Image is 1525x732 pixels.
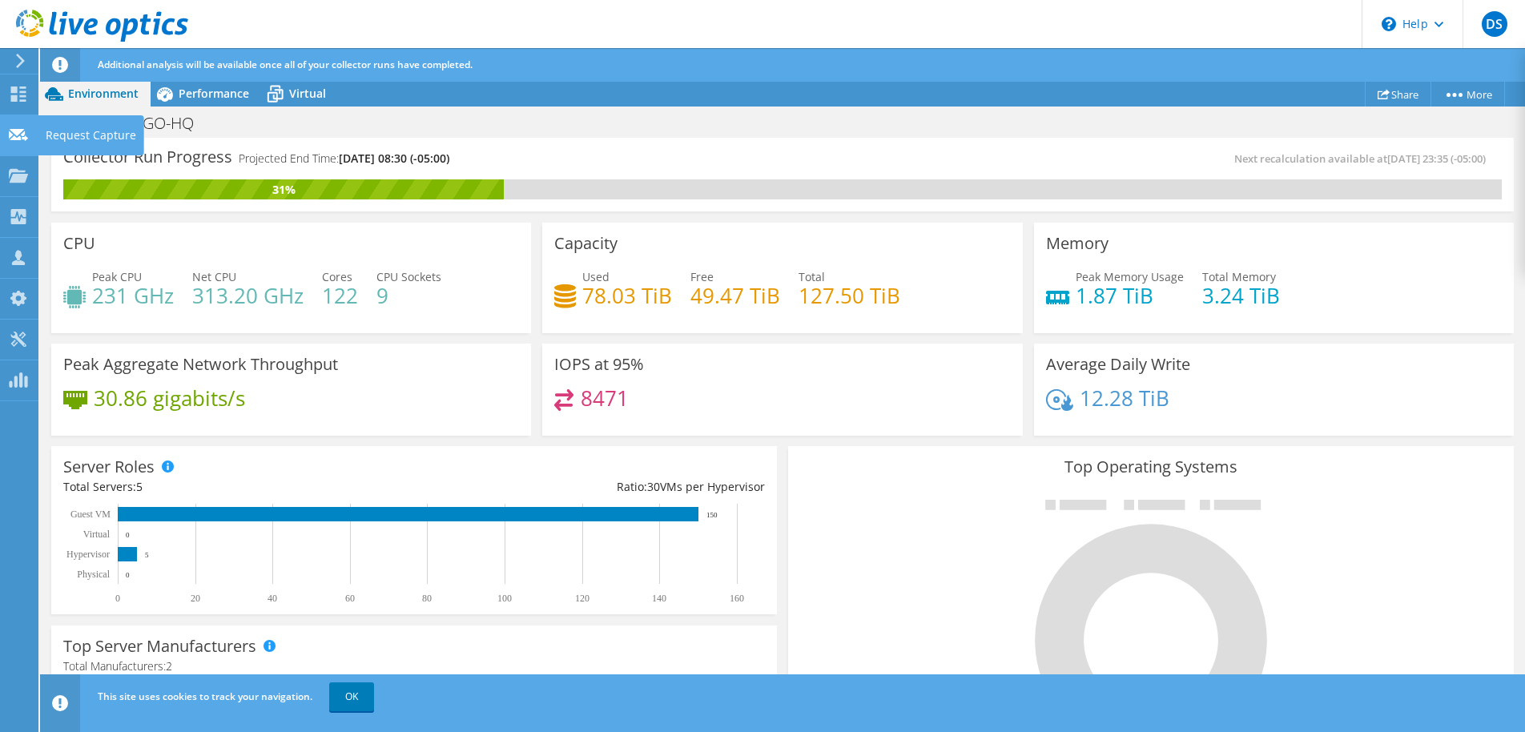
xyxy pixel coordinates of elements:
[582,287,672,304] h4: 78.03 TiB
[63,356,338,373] h3: Peak Aggregate Network Throughput
[1076,287,1184,304] h4: 1.87 TiB
[690,287,780,304] h4: 49.47 TiB
[63,458,155,476] h3: Server Roles
[179,86,249,101] span: Performance
[582,269,610,284] span: Used
[554,235,618,252] h3: Capacity
[1382,17,1396,31] svg: \n
[52,115,219,132] h1: TNYANHONGO-HQ
[126,531,130,539] text: 0
[145,551,149,559] text: 5
[1076,269,1184,284] span: Peak Memory Usage
[68,86,139,101] span: Environment
[554,356,644,373] h3: IOPS at 95%
[376,287,441,304] h4: 9
[92,269,142,284] span: Peak CPU
[497,593,512,604] text: 100
[63,658,765,675] h4: Total Manufacturers:
[70,509,111,520] text: Guest VM
[239,150,449,167] h4: Projected End Time:
[38,115,144,155] div: Request Capture
[581,389,629,407] h4: 8471
[322,287,358,304] h4: 122
[63,637,256,655] h3: Top Server Manufacturers
[1080,389,1169,407] h4: 12.28 TiB
[66,549,110,560] text: Hypervisor
[339,151,449,166] span: [DATE] 08:30 (-05:00)
[1046,235,1109,252] h3: Memory
[166,658,172,674] span: 2
[575,593,589,604] text: 120
[192,269,236,284] span: Net CPU
[422,593,432,604] text: 80
[289,86,326,101] span: Virtual
[1387,151,1486,166] span: [DATE] 23:35 (-05:00)
[322,269,352,284] span: Cores
[345,593,355,604] text: 60
[800,458,1502,476] h3: Top Operating Systems
[329,682,374,711] a: OK
[115,593,120,604] text: 0
[647,479,660,494] span: 30
[192,287,304,304] h4: 313.20 GHz
[1202,269,1276,284] span: Total Memory
[191,593,200,604] text: 20
[83,529,111,540] text: Virtual
[1482,11,1507,37] span: DS
[1365,82,1431,107] a: Share
[63,181,504,199] div: 31%
[126,571,130,579] text: 0
[92,287,174,304] h4: 231 GHz
[690,269,714,284] span: Free
[730,593,744,604] text: 160
[63,235,95,252] h3: CPU
[799,287,900,304] h4: 127.50 TiB
[1430,82,1505,107] a: More
[98,690,312,703] span: This site uses cookies to track your navigation.
[706,511,718,519] text: 150
[1202,287,1280,304] h4: 3.24 TiB
[1046,356,1190,373] h3: Average Daily Write
[414,478,765,496] div: Ratio: VMs per Hypervisor
[1234,151,1494,166] span: Next recalculation available at
[94,389,245,407] h4: 30.86 gigabits/s
[799,269,825,284] span: Total
[652,593,666,604] text: 140
[268,593,277,604] text: 40
[77,569,110,580] text: Physical
[98,58,473,71] span: Additional analysis will be available once all of your collector runs have completed.
[376,269,441,284] span: CPU Sockets
[63,478,414,496] div: Total Servers:
[136,479,143,494] span: 5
